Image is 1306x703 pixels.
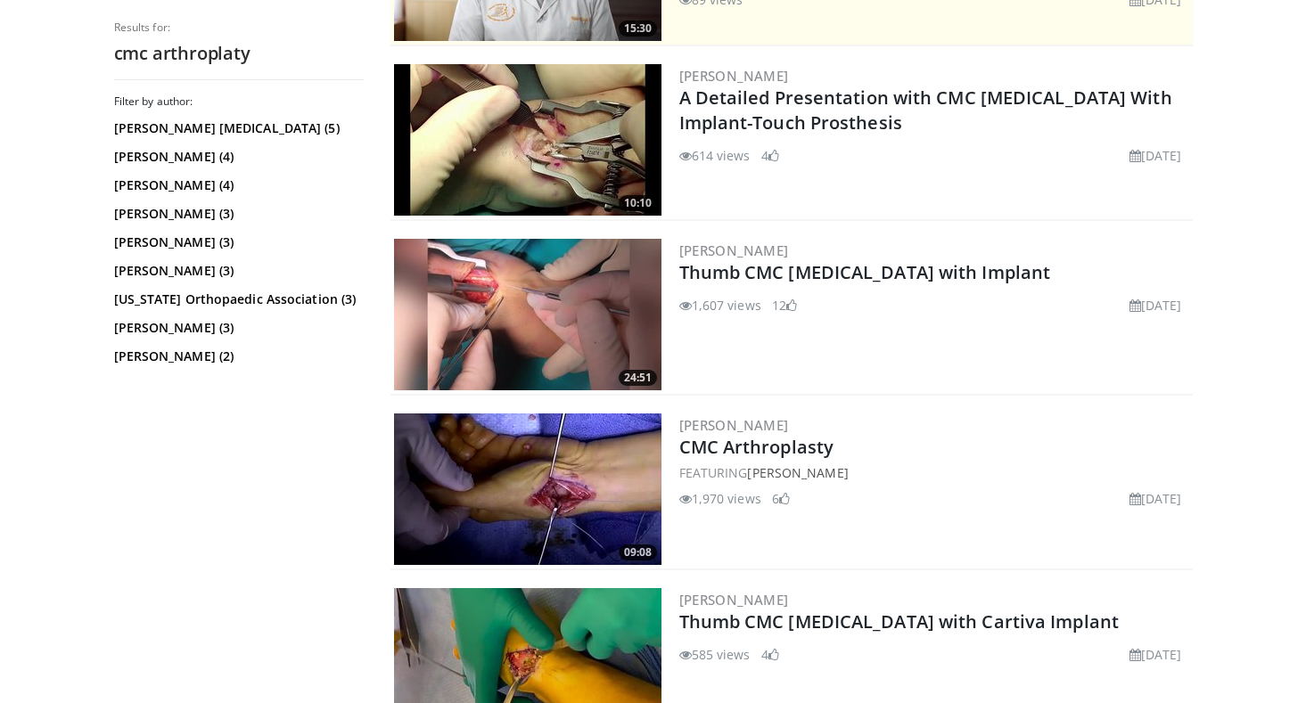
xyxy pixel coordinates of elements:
[394,413,661,565] img: 99d498e3-e9f3-40b0-9eea-8c8fce6a4d40.300x170_q85_crop-smart_upscale.jpg
[394,413,661,565] a: 09:08
[679,241,789,259] a: [PERSON_NAME]
[679,591,789,609] a: [PERSON_NAME]
[114,233,359,251] a: [PERSON_NAME] (3)
[679,489,761,508] li: 1,970 views
[114,148,359,166] a: [PERSON_NAME] (4)
[394,64,661,216] img: 83b58d5c-2a9f-42e3-aaf7-ea8f0bd97d8d.300x170_q85_crop-smart_upscale.jpg
[679,260,1051,284] a: Thumb CMC [MEDICAL_DATA] with Implant
[679,645,751,664] li: 585 views
[679,146,751,165] li: 614 views
[761,645,779,664] li: 4
[679,296,761,315] li: 1,607 views
[114,290,359,308] a: [US_STATE] Orthopaedic Association (3)
[679,609,1120,634] a: Thumb CMC [MEDICAL_DATA] with Cartiva Implant
[394,239,661,390] a: 24:51
[114,94,364,109] h3: Filter by author:
[619,544,657,560] span: 09:08
[114,176,359,194] a: [PERSON_NAME] (4)
[761,146,779,165] li: 4
[394,64,661,216] a: 10:10
[114,20,364,35] p: Results for:
[679,86,1172,135] a: A Detailed Presentation with CMC [MEDICAL_DATA] With Implant-Touch Prosthesis
[619,195,657,211] span: 10:10
[1129,146,1182,165] li: [DATE]
[114,262,359,280] a: [PERSON_NAME] (3)
[679,67,789,85] a: [PERSON_NAME]
[619,370,657,386] span: 24:51
[679,463,1189,482] div: FEATURING
[1129,645,1182,664] li: [DATE]
[114,205,359,223] a: [PERSON_NAME] (3)
[772,489,790,508] li: 6
[772,296,797,315] li: 12
[747,464,848,481] a: [PERSON_NAME]
[114,119,359,137] a: [PERSON_NAME] [MEDICAL_DATA] (5)
[114,347,359,365] a: [PERSON_NAME] (2)
[1129,296,1182,315] li: [DATE]
[114,42,364,65] h2: cmc arthroplaty
[679,416,789,434] a: [PERSON_NAME]
[114,319,359,337] a: [PERSON_NAME] (3)
[394,239,661,390] img: e1b8c846-3f83-4ba8-a655-7f1df0fe6f78.300x170_q85_crop-smart_upscale.jpg
[1129,489,1182,508] li: [DATE]
[619,20,657,37] span: 15:30
[679,435,834,459] a: CMC Arthroplasty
